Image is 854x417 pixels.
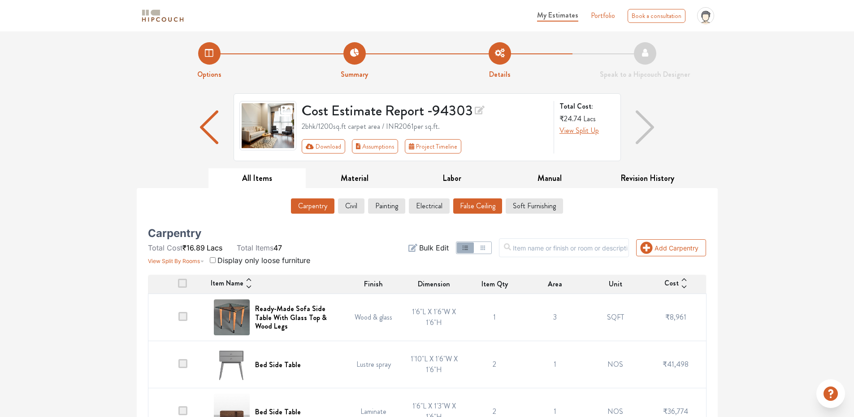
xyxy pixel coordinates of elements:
button: Soft Furnishing [506,198,563,214]
button: Assumptions [352,139,399,154]
div: 2bhk / 1200 sq.ft carpet area / INR 2061 per sq.ft. [302,121,548,132]
input: Item name or finish or room or description [499,238,629,257]
td: 2 [464,341,525,388]
span: My Estimates [537,10,578,20]
button: Labor [403,168,501,189]
strong: Details [489,69,511,79]
strong: Options [197,69,221,79]
img: Ready-Made Sofa Side Table With Glass Top & Wood Legs [214,299,250,335]
h6: Bed Side Table [255,360,301,369]
a: Portfolio [591,10,615,21]
strong: Summary [341,69,368,79]
span: Total Cost [148,243,182,252]
div: Toolbar with button groups [302,139,548,154]
span: Unit [609,279,622,290]
button: Revision History [598,168,696,189]
h6: Ready-Made Sofa Side Table With Glass Top & Wood Legs [255,304,338,330]
span: Lacs [583,114,596,124]
div: Book a consultation [628,9,685,23]
button: Bulk Edit [408,242,449,253]
button: Manual [501,168,598,189]
span: Dimension [418,279,450,290]
button: Project Timeline [405,139,461,154]
h5: Carpentry [148,230,201,237]
h6: Bed Side Table [255,408,301,416]
button: View Split By Rooms [148,253,204,266]
button: Civil [338,198,364,214]
td: 1'10"L X 1'6"W X 1'6"H [404,341,464,388]
span: Total Items [237,243,273,252]
span: ₹36,774 [663,406,688,417]
button: Painting [368,198,405,214]
span: View Split By Rooms [148,258,200,264]
td: 1'6"L X 1'6"W X 1'6"H [404,294,464,341]
span: ₹8,961 [665,312,686,322]
button: Material [306,168,403,189]
td: SQFT [585,294,646,341]
button: Electrical [409,198,450,214]
button: All Items [208,168,306,189]
strong: Total Cost: [559,101,613,112]
img: Bed Side Table [214,347,250,382]
div: First group [302,139,468,154]
td: 3 [525,294,585,341]
img: logo-horizontal.svg [140,8,185,24]
span: Lacs [207,243,222,252]
span: Finish [364,279,383,290]
h3: Cost Estimate Report - 94303 [302,101,548,119]
td: 1 [464,294,525,341]
td: Wood & glass [343,294,404,341]
img: arrow right [636,110,654,145]
td: Lustre spray [343,341,404,388]
span: Bulk Edit [419,242,449,253]
button: False Ceiling [453,198,502,214]
button: Add Carpentry [636,239,706,256]
span: Item Qty [481,279,508,290]
span: View Split Up [559,125,599,136]
span: ₹16.89 [182,243,205,252]
span: Cost [664,278,679,290]
span: ₹24.74 [559,114,581,124]
button: Carpentry [291,198,334,214]
span: ₹41,498 [663,359,689,369]
li: 47 [237,242,282,253]
span: Item Name [211,278,243,290]
button: View Split Up [559,125,599,136]
span: Display only loose furniture [217,256,310,265]
img: gallery [239,101,297,150]
strong: Speak to a Hipcouch Designer [600,69,690,79]
span: logo-horizontal.svg [140,6,185,26]
span: Area [548,279,562,290]
td: NOS [585,341,646,388]
td: 1 [525,341,585,388]
img: arrow left [200,110,218,145]
button: Download [302,139,345,154]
